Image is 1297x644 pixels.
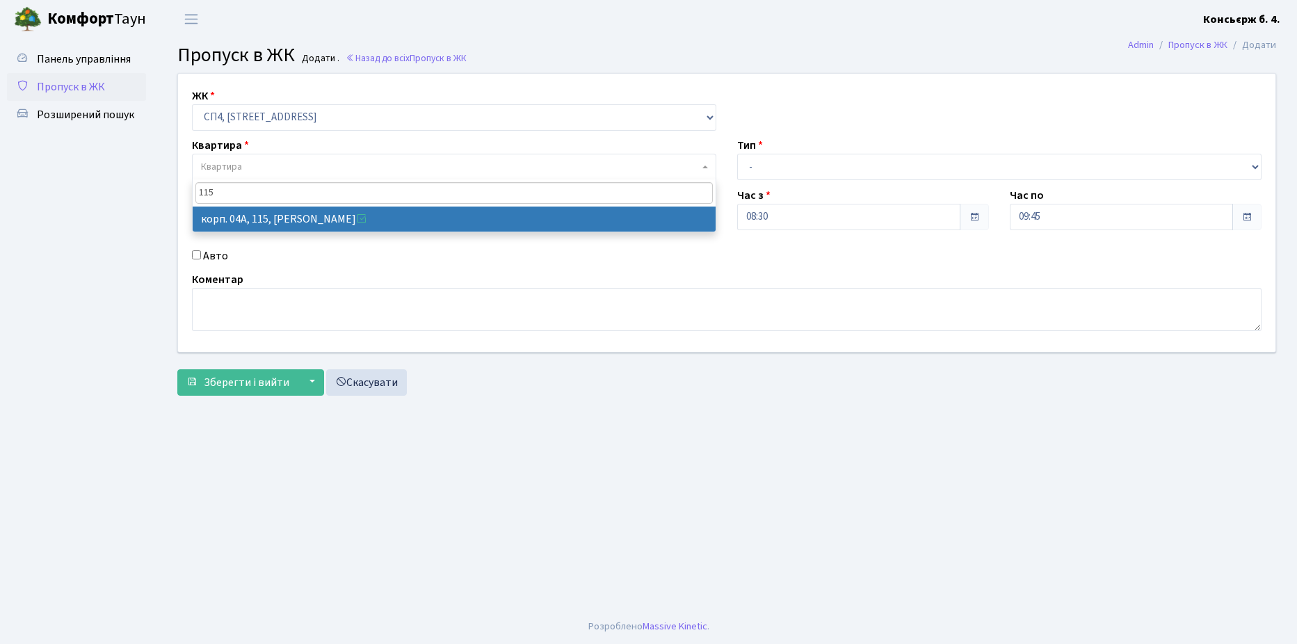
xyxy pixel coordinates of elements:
[174,8,209,31] button: Переключити навігацію
[203,248,228,264] label: Авто
[1128,38,1154,52] a: Admin
[14,6,42,33] img: logo.png
[37,79,105,95] span: Пропуск в ЖК
[192,137,249,154] label: Квартира
[1203,12,1280,27] b: Консьєрж б. 4.
[47,8,146,31] span: Таун
[204,375,289,390] span: Зберегти і вийти
[7,73,146,101] a: Пропуск в ЖК
[588,619,709,634] div: Розроблено .
[201,160,242,174] span: Квартира
[1227,38,1276,53] li: Додати
[1010,187,1044,204] label: Час по
[1203,11,1280,28] a: Консьєрж б. 4.
[37,107,134,122] span: Розширений пошук
[193,207,716,232] li: корп. 04А, 115, [PERSON_NAME]
[192,88,215,104] label: ЖК
[1107,31,1297,60] nav: breadcrumb
[410,51,467,65] span: Пропуск в ЖК
[737,137,763,154] label: Тип
[177,41,295,69] span: Пропуск в ЖК
[299,53,339,65] small: Додати .
[346,51,467,65] a: Назад до всіхПропуск в ЖК
[737,187,771,204] label: Час з
[177,369,298,396] button: Зберегти і вийти
[326,369,407,396] a: Скасувати
[47,8,114,30] b: Комфорт
[1168,38,1227,52] a: Пропуск в ЖК
[643,619,707,634] a: Massive Kinetic
[37,51,131,67] span: Панель управління
[7,101,146,129] a: Розширений пошук
[7,45,146,73] a: Панель управління
[192,271,243,288] label: Коментар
